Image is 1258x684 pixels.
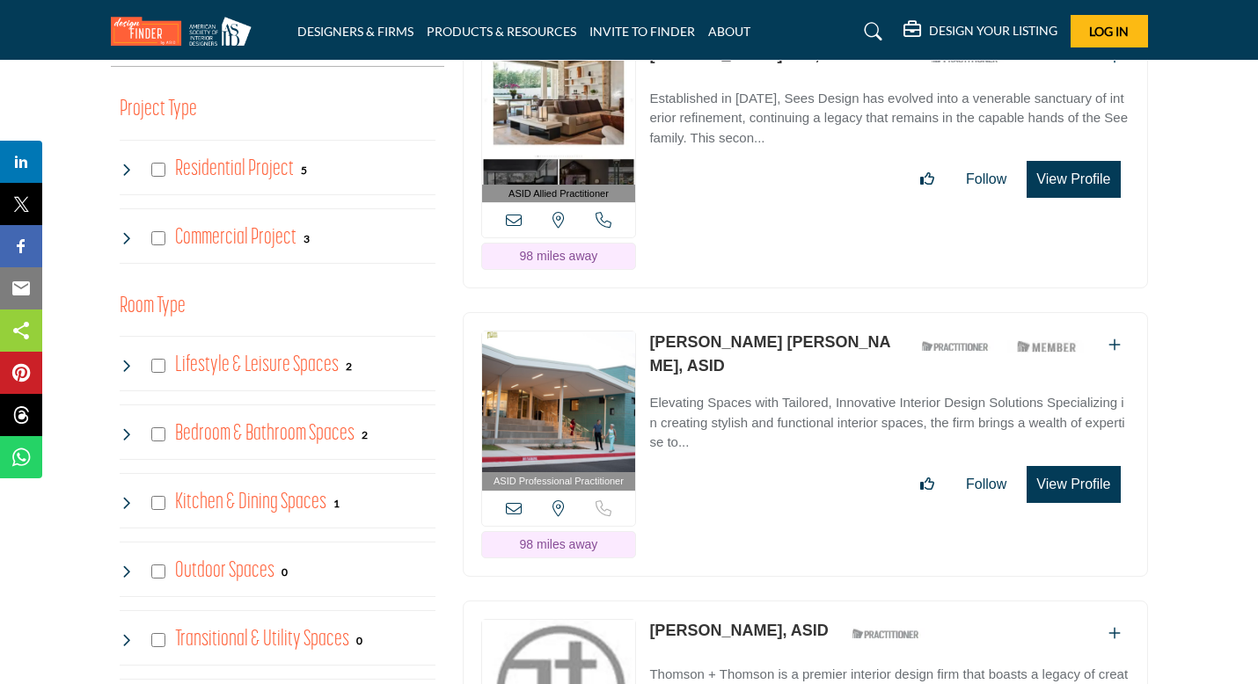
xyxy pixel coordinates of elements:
a: INVITE TO FINDER [589,24,695,39]
a: ABOUT [708,24,750,39]
button: Like listing [909,467,946,502]
img: ASID Members Badge Icon [1007,335,1086,357]
div: 2 Results For Lifestyle & Leisure Spaces [346,358,352,374]
a: ASID Allied Practitioner [482,44,636,203]
button: Project Type [120,93,197,127]
a: Search [847,18,894,46]
input: Select Commercial Project checkbox [151,231,165,245]
a: ASID Professional Practitioner [482,331,636,491]
span: ASID Allied Practitioner [508,186,609,201]
input: Select Lifestyle & Leisure Spaces checkbox [151,359,165,373]
a: Elevating Spaces with Tailored, Innovative Interior Design Solutions Specializing in creating sty... [649,382,1129,453]
img: ASID Qualified Practitioners Badge Icon [915,335,994,357]
b: 1 [333,498,340,510]
h4: Lifestyle & Leisure Spaces: Lifestyle & Leisure Spaces [175,350,339,381]
b: 0 [282,566,288,578]
a: [PERSON_NAME] [PERSON_NAME], ASID [649,333,890,375]
button: Room Type [120,290,186,324]
p: Established in [DATE], Sees Design has evolved into a venerable sanctuary of interior refinement,... [649,89,1129,149]
b: 0 [356,635,362,647]
b: 5 [301,164,307,177]
h5: DESIGN YOUR LISTING [929,23,1057,39]
input: Select Residential Project checkbox [151,163,165,177]
img: Leigh Ann Errico, ASID [482,331,636,472]
div: 5 Results For Residential Project [301,162,307,178]
button: Follow [954,467,1018,502]
h4: Transitional & Utility Spaces: Transitional & Utility Spaces [175,624,349,655]
img: Ross See, ASID Allied [482,44,636,185]
div: 0 Results For Transitional & Utility Spaces [356,632,362,648]
a: Add To List [1108,338,1121,353]
span: ASID Professional Practitioner [494,474,624,489]
p: Leigh Ann Errico, ASID [649,331,897,378]
h4: Residential Project: Types of projects range from simple residential renovations to highly comple... [175,154,294,185]
span: 98 miles away [520,537,598,551]
button: Follow [954,162,1018,197]
b: 2 [362,429,368,441]
div: DESIGN YOUR LISTING [903,21,1057,42]
div: 0 Results For Outdoor Spaces [282,564,288,579]
div: 2 Results For Bedroom & Bathroom Spaces [362,426,368,442]
a: PRODUCTS & RESOURCES [427,24,576,39]
a: DESIGNERS & FIRMS [297,24,413,39]
h4: Outdoor Spaces: Outdoor Spaces [175,556,274,586]
img: Site Logo [111,17,260,46]
a: Add To List [1108,626,1121,641]
h4: Commercial Project: Involve the design, construction, or renovation of spaces used for business p... [175,222,296,253]
button: Log In [1071,15,1148,47]
a: [PERSON_NAME] See, ASID Allied [649,46,908,63]
b: 2 [346,360,352,373]
span: 98 miles away [520,249,598,263]
input: Select Outdoor Spaces checkbox [151,564,165,578]
div: 1 Results For Kitchen & Dining Spaces [333,495,340,511]
input: Select Transitional & Utility Spaces checkbox [151,633,165,647]
img: ASID Qualified Practitioners Badge Icon [845,623,925,645]
button: View Profile [1027,161,1120,198]
p: Elevating Spaces with Tailored, Innovative Interior Design Solutions Specializing in creating sty... [649,393,1129,453]
span: Log In [1089,24,1129,39]
h4: Kitchen & Dining Spaces: Kitchen & Dining Spaces [175,487,326,518]
h4: Bedroom & Bathroom Spaces: Bedroom & Bathroom Spaces [175,418,355,449]
b: 3 [304,233,310,245]
input: Select Kitchen & Dining Spaces checkbox [151,496,165,510]
button: Like listing [909,162,946,197]
input: Select Bedroom & Bathroom Spaces checkbox [151,427,165,441]
a: [PERSON_NAME], ASID [649,622,828,639]
p: Cam Thomson, ASID [649,619,828,643]
a: Established in [DATE], Sees Design has evolved into a venerable sanctuary of interior refinement,... [649,78,1129,149]
div: 3 Results For Commercial Project [304,230,310,246]
button: View Profile [1027,466,1120,503]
